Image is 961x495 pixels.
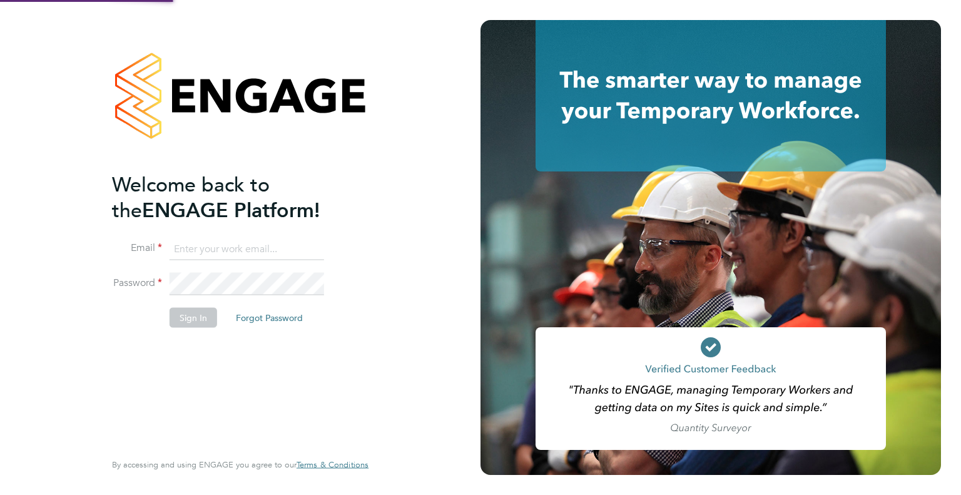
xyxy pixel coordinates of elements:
[226,308,313,328] button: Forgot Password
[170,308,217,328] button: Sign In
[112,171,356,223] h2: ENGAGE Platform!
[112,242,162,255] label: Email
[112,172,270,222] span: Welcome back to the
[297,460,369,470] a: Terms & Conditions
[112,277,162,290] label: Password
[112,459,369,470] span: By accessing and using ENGAGE you agree to our
[170,238,324,260] input: Enter your work email...
[297,459,369,470] span: Terms & Conditions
